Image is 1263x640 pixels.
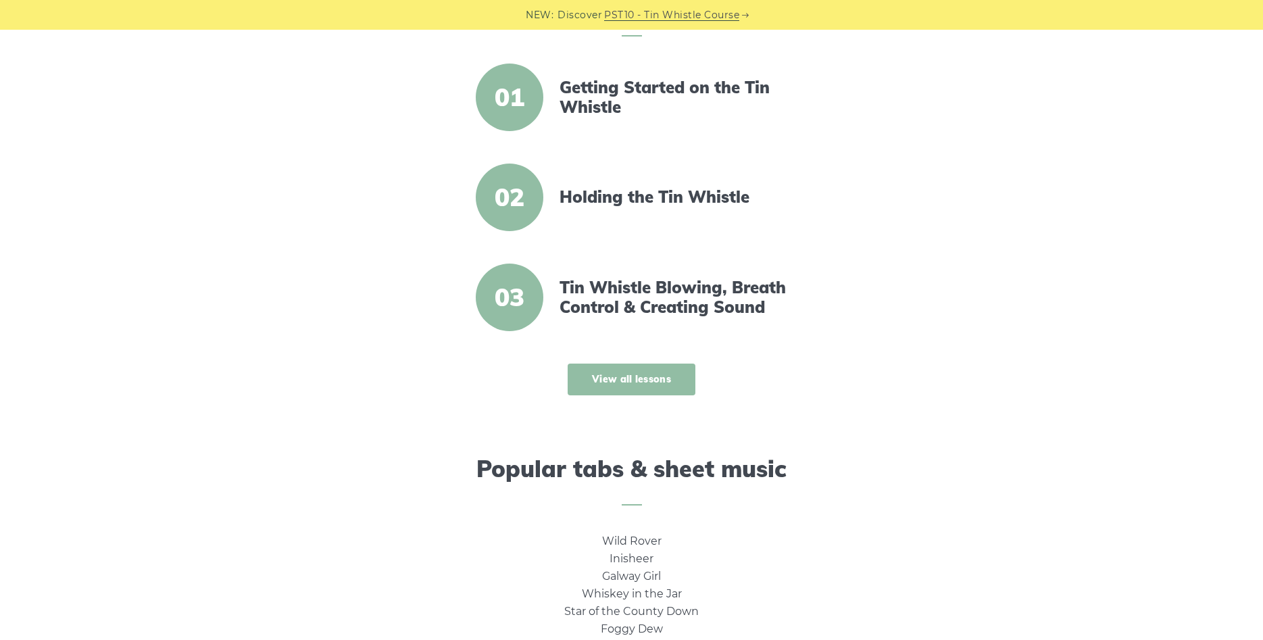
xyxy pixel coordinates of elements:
[602,535,662,547] a: Wild Rover
[558,7,602,23] span: Discover
[568,364,695,395] a: View all lessons
[604,7,739,23] a: PST10 - Tin Whistle Course
[251,456,1013,506] h2: Popular tabs & sheet music
[602,570,661,583] a: Galway Girl
[560,278,792,317] a: Tin Whistle Blowing, Breath Control & Creating Sound
[476,64,543,131] span: 01
[610,552,653,565] a: Inisheer
[476,164,543,231] span: 02
[601,622,663,635] a: Foggy Dew
[560,78,792,117] a: Getting Started on the Tin Whistle
[564,605,699,618] a: Star of the County Down
[526,7,553,23] span: NEW:
[582,587,682,600] a: Whiskey in the Jar
[560,187,792,207] a: Holding the Tin Whistle
[476,264,543,331] span: 03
